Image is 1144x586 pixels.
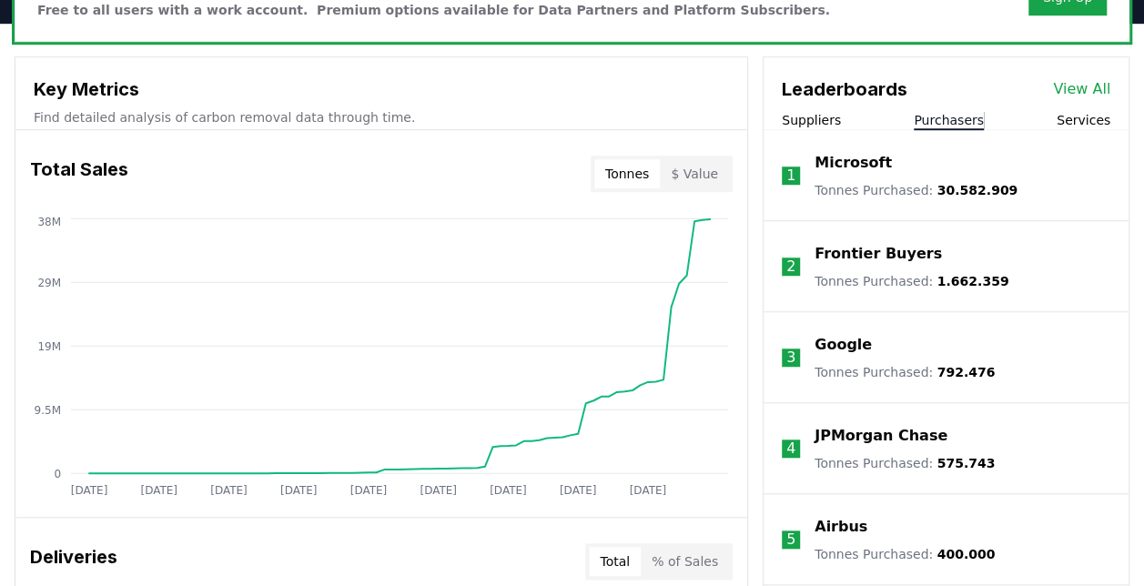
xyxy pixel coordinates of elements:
[54,467,61,480] tspan: 0
[815,152,892,174] a: Microsoft
[786,256,795,278] p: 2
[914,111,984,129] button: Purchasers
[815,243,942,265] a: Frontier Buyers
[782,76,907,103] h3: Leaderboards
[815,272,1008,290] p: Tonnes Purchased :
[1053,78,1110,100] a: View All
[641,547,729,576] button: % of Sales
[37,339,61,352] tspan: 19M
[815,334,872,356] a: Google
[71,484,108,497] tspan: [DATE]
[815,181,1017,199] p: Tonnes Purchased :
[280,484,318,497] tspan: [DATE]
[30,156,128,192] h3: Total Sales
[815,545,995,563] p: Tonnes Purchased :
[34,108,729,126] p: Find detailed analysis of carbon removal data through time.
[37,1,830,19] p: Free to all users with a work account. Premium options available for Data Partners and Platform S...
[140,484,177,497] tspan: [DATE]
[30,543,117,580] h3: Deliveries
[210,484,248,497] tspan: [DATE]
[1057,111,1110,129] button: Services
[34,76,729,103] h3: Key Metrics
[815,454,995,472] p: Tonnes Purchased :
[937,274,1009,288] span: 1.662.359
[350,484,388,497] tspan: [DATE]
[630,484,667,497] tspan: [DATE]
[786,347,795,369] p: 3
[815,363,995,381] p: Tonnes Purchased :
[589,547,641,576] button: Total
[37,216,61,228] tspan: 38M
[420,484,457,497] tspan: [DATE]
[594,159,660,188] button: Tonnes
[660,159,729,188] button: $ Value
[786,165,795,187] p: 1
[937,456,996,470] span: 575.743
[937,365,996,379] span: 792.476
[937,547,996,561] span: 400.000
[35,403,61,416] tspan: 9.5M
[937,183,1018,197] span: 30.582.909
[815,516,867,538] a: Airbus
[782,111,841,129] button: Suppliers
[37,276,61,288] tspan: 29M
[560,484,597,497] tspan: [DATE]
[786,529,795,551] p: 5
[815,425,947,447] a: JPMorgan Chase
[490,484,527,497] tspan: [DATE]
[786,438,795,460] p: 4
